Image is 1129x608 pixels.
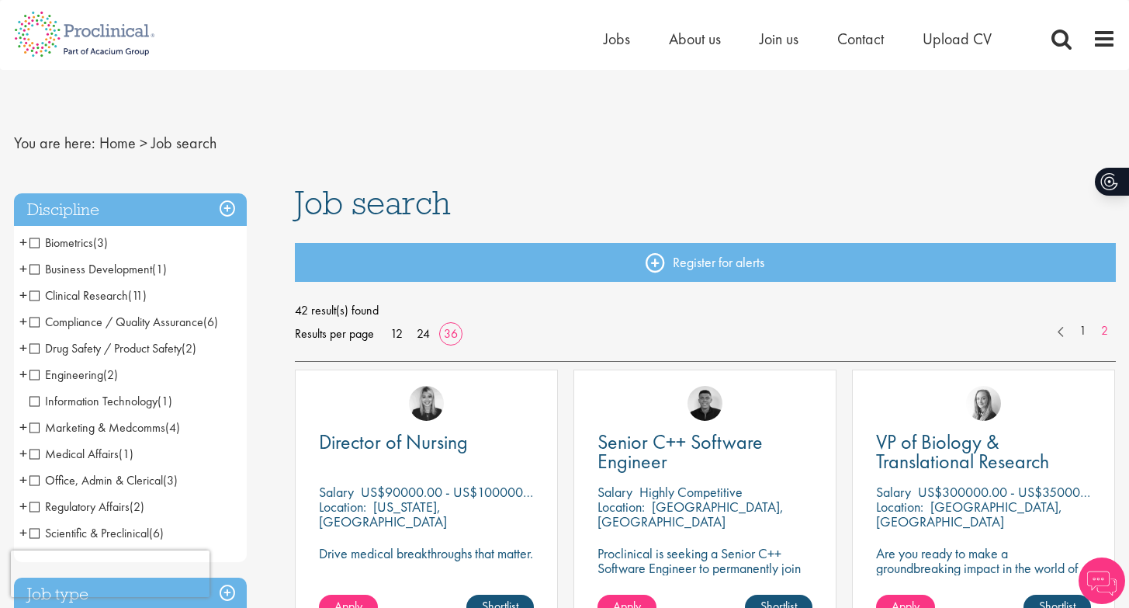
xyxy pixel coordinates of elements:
span: Regulatory Affairs [29,499,144,515]
span: Clinical Research [29,287,128,304]
img: Sofia Amark [966,386,1001,421]
img: Christian Andersen [687,386,722,421]
span: + [19,283,27,307]
span: Biometrics [29,235,108,251]
span: Clinical Research [29,287,147,304]
span: + [19,442,27,465]
span: (4) [165,419,180,436]
p: Proclinical is seeking a Senior C++ Software Engineer to permanently join their dynamic team in [... [597,546,812,605]
a: Contact [837,29,884,49]
img: Janelle Jones [409,386,444,421]
a: 1 [1072,322,1094,340]
p: [GEOGRAPHIC_DATA], [GEOGRAPHIC_DATA] [876,498,1062,530]
span: Location: [597,498,645,516]
span: Marketing & Medcomms [29,419,165,436]
span: Location: [319,498,366,516]
span: (2) [130,499,144,515]
span: Engineering [29,367,103,383]
h3: Discipline [14,193,247,227]
span: + [19,521,27,544]
span: + [19,468,27,492]
span: (1) [152,261,167,277]
span: Business Development [29,261,167,277]
p: [US_STATE], [GEOGRAPHIC_DATA] [319,498,447,530]
span: Compliance / Quality Assurance [29,314,203,330]
p: Drive medical breakthroughs that matter. [319,546,534,561]
span: + [19,231,27,254]
span: Business Development [29,261,152,277]
span: Drug Safety / Product Safety [29,340,182,356]
span: Office, Admin & Clerical [29,472,163,488]
span: Marketing & Medcomms [29,419,180,436]
span: Location: [876,498,923,516]
span: VP of Biology & Translational Research [876,429,1049,474]
a: 24 [411,325,435,342]
span: Salary [319,483,354,501]
a: 36 [438,325,463,342]
span: (1) [158,393,172,409]
span: Senior C++ Software Engineer [597,429,763,474]
p: [GEOGRAPHIC_DATA], [GEOGRAPHIC_DATA] [597,498,784,530]
a: 2 [1093,322,1116,340]
a: VP of Biology & Translational Research [876,433,1091,471]
iframe: reCAPTCHA [11,551,210,597]
a: 12 [385,325,408,342]
span: Regulatory Affairs [29,499,130,515]
span: Job search [151,133,216,153]
span: (11) [128,287,147,304]
span: (2) [182,340,196,356]
a: Director of Nursing [319,433,534,452]
span: Scientific & Preclinical [29,525,149,541]
a: Register for alerts [295,243,1116,282]
a: Jobs [604,29,630,49]
span: Information Technology [29,393,158,409]
span: You are here: [14,133,95,153]
p: Highly Competitive [639,483,743,501]
span: Salary [876,483,911,501]
a: About us [669,29,721,49]
a: Join us [760,29,798,49]
span: + [19,495,27,518]
span: Engineering [29,367,118,383]
span: Results per page [295,322,374,346]
span: (3) [93,235,108,251]
img: Chatbot [1079,558,1125,604]
span: 42 result(s) found [295,299,1116,322]
span: + [19,336,27,360]
span: Salary [597,483,632,501]
span: (1) [119,446,133,462]
span: Director of Nursing [319,429,468,455]
span: (2) [103,367,118,383]
span: Office, Admin & Clerical [29,472,178,488]
span: + [19,363,27,386]
span: Compliance / Quality Assurance [29,314,218,330]
span: > [140,133,147,153]
span: Biometrics [29,235,93,251]
a: Senior C++ Software Engineer [597,433,812,471]
p: US$90000.00 - US$100000.00 per annum [361,483,601,501]
span: Information Technology [29,393,172,409]
a: breadcrumb link [99,133,136,153]
span: Medical Affairs [29,446,119,462]
span: + [19,257,27,280]
span: + [19,415,27,439]
span: (6) [149,525,164,541]
span: Job search [295,182,451,224]
span: (6) [203,314,218,330]
span: + [19,310,27,333]
span: Drug Safety / Product Safety [29,340,196,356]
a: Upload CV [923,29,992,49]
span: (3) [163,472,178,488]
span: Scientific & Preclinical [29,525,164,541]
span: Medical Affairs [29,446,133,462]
